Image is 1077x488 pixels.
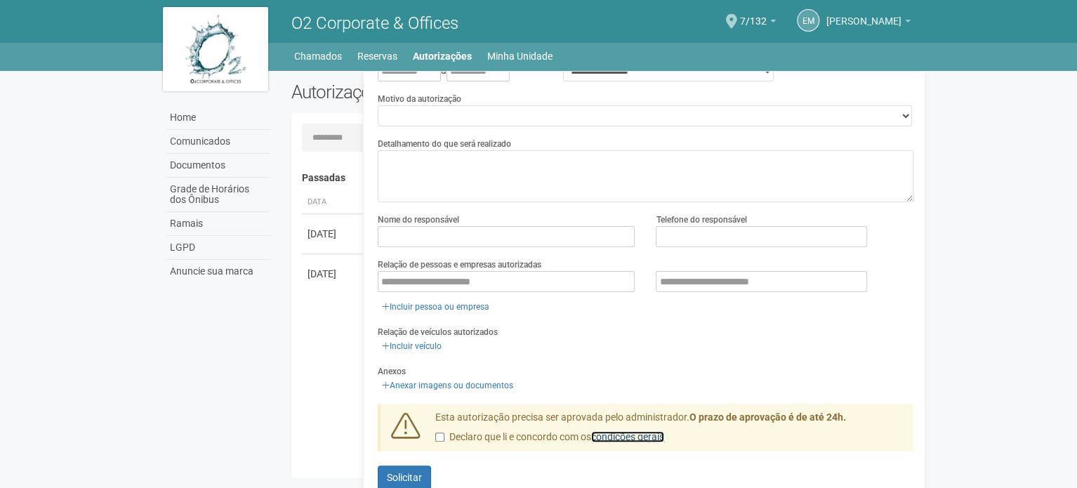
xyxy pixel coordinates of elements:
[826,18,911,29] a: [PERSON_NAME]
[291,13,458,33] span: O2 Corporate & Offices
[826,2,901,27] span: ELOISA MAZONI GUNTZEL
[291,81,592,103] h2: Autorizações
[302,191,365,214] th: Data
[413,46,472,66] a: Autorizações
[435,433,444,442] input: Declaro que li e concordo com oscondições gerais
[591,431,664,442] a: condições gerais
[378,258,541,271] label: Relação de pessoas e empresas autorizadas
[163,7,268,91] img: logo.jpg
[378,338,446,354] a: Incluir veículo
[378,138,511,150] label: Detalhamento do que será realizado
[378,365,406,378] label: Anexos
[166,212,270,236] a: Ramais
[740,18,776,29] a: 7/132
[740,2,767,27] span: 7/132
[425,411,913,451] div: Esta autorização precisa ser aprovada pelo administrador.
[302,173,904,183] h4: Passadas
[166,154,270,178] a: Documentos
[656,213,746,226] label: Telefone do responsável
[689,411,846,423] strong: O prazo de aprovação é de até 24h.
[378,378,517,393] a: Anexar imagens ou documentos
[487,46,553,66] a: Minha Unidade
[357,46,397,66] a: Reservas
[166,236,270,260] a: LGPD
[378,213,459,226] label: Nome do responsável
[378,299,494,315] a: Incluir pessoa ou empresa
[378,93,461,105] label: Motivo da autorização
[166,178,270,212] a: Grade de Horários dos Ônibus
[387,472,422,483] span: Solicitar
[435,430,664,444] label: Declaro que li e concordo com os
[166,106,270,130] a: Home
[797,9,819,32] a: EM
[294,46,342,66] a: Chamados
[166,130,270,154] a: Comunicados
[308,227,359,241] div: [DATE]
[308,267,359,281] div: [DATE]
[378,326,498,338] label: Relação de veículos autorizados
[166,260,270,283] a: Anuncie sua marca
